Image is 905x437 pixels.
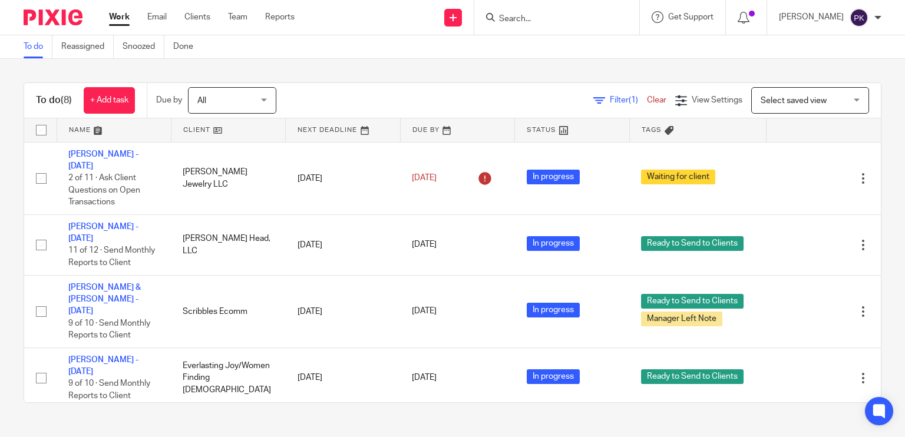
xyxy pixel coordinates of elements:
span: In progress [527,236,580,251]
span: 9 of 10 · Send Monthly Reports to Client [68,380,150,400]
span: [DATE] [412,241,437,249]
td: [PERSON_NAME] Jewelry LLC [171,142,285,214]
span: All [197,97,206,105]
p: [PERSON_NAME] [779,11,844,23]
span: [DATE] [412,174,437,182]
img: svg%3E [850,8,868,27]
span: (8) [61,95,72,105]
a: Done [173,35,202,58]
a: [PERSON_NAME] - [DATE] [68,356,138,376]
span: In progress [527,170,580,184]
h1: To do [36,94,72,107]
span: View Settings [692,96,742,104]
input: Search [498,14,604,25]
span: Ready to Send to Clients [641,294,744,309]
span: [DATE] [412,374,437,382]
span: Manager Left Note [641,312,722,326]
span: In progress [527,303,580,317]
td: [DATE] [286,214,400,275]
a: + Add task [84,87,135,114]
span: 9 of 10 · Send Monthly Reports to Client [68,319,150,340]
a: Team [228,11,247,23]
a: Reassigned [61,35,114,58]
span: (1) [629,96,638,104]
span: 2 of 11 · Ask Client Questions on Open Transactions [68,174,140,206]
a: To do [24,35,52,58]
span: In progress [527,369,580,384]
a: [PERSON_NAME] - [DATE] [68,223,138,243]
span: Ready to Send to Clients [641,236,744,251]
td: [DATE] [286,142,400,214]
a: [PERSON_NAME] - [DATE] [68,150,138,170]
td: [DATE] [286,347,400,408]
span: Filter [610,96,647,104]
span: Get Support [668,13,714,21]
span: Select saved view [761,97,827,105]
span: Ready to Send to Clients [641,369,744,384]
span: Waiting for client [641,170,715,184]
a: Clear [647,96,666,104]
a: Snoozed [123,35,164,58]
a: Work [109,11,130,23]
a: Clients [184,11,210,23]
td: Scribbles Ecomm [171,275,285,347]
a: Reports [265,11,295,23]
span: [DATE] [412,307,437,316]
span: Tags [642,127,662,133]
p: Due by [156,94,182,106]
a: [PERSON_NAME] & [PERSON_NAME] - [DATE] [68,283,141,316]
span: 11 of 12 · Send Monthly Reports to Client [68,247,155,267]
img: Pixie [24,9,82,25]
td: [DATE] [286,275,400,347]
td: [PERSON_NAME] Head, LLC [171,214,285,275]
td: Everlasting Joy/Women Finding [DEMOGRAPHIC_DATA] [171,347,285,408]
a: Email [147,11,167,23]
